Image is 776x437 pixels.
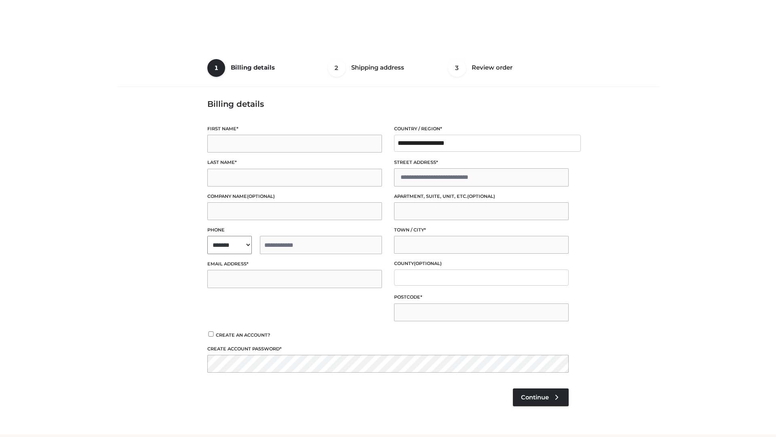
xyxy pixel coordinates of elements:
input: Create an account? [207,331,215,337]
label: Create account password [207,345,569,353]
h3: Billing details [207,99,569,109]
span: (optional) [414,261,442,266]
label: Email address [207,260,382,268]
label: Country / Region [394,125,569,133]
label: County [394,260,569,267]
label: Apartment, suite, unit, etc. [394,193,569,200]
span: Review order [472,64,512,71]
label: Street address [394,159,569,166]
span: (optional) [467,193,495,199]
span: Billing details [231,64,275,71]
span: 3 [448,59,466,77]
label: Town / City [394,226,569,234]
label: Postcode [394,293,569,301]
span: Continue [521,394,549,401]
a: Continue [513,388,569,406]
span: Create an account? [216,332,270,338]
label: First name [207,125,382,133]
label: Last name [207,159,382,166]
span: Shipping address [351,64,404,71]
label: Company name [207,193,382,200]
span: (optional) [247,193,275,199]
span: 2 [328,59,346,77]
label: Phone [207,226,382,234]
span: 1 [207,59,225,77]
